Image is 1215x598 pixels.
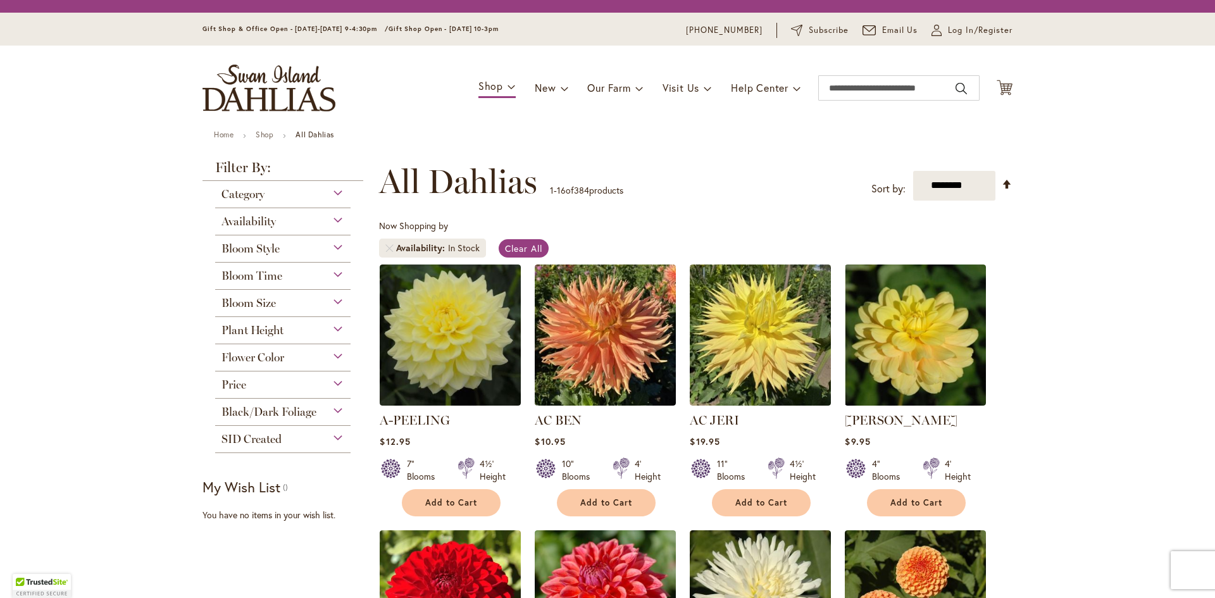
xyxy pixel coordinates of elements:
a: A-Peeling [380,396,521,408]
p: - of products [550,180,623,201]
span: $10.95 [535,435,565,447]
img: AHOY MATEY [845,265,986,406]
img: A-Peeling [380,265,521,406]
a: AHOY MATEY [845,396,986,408]
span: Flower Color [221,351,284,364]
span: Clear All [505,242,542,254]
button: Add to Cart [402,489,501,516]
label: Sort by: [871,177,906,201]
a: store logo [202,65,335,111]
span: Email Us [882,24,918,37]
a: [PHONE_NUMBER] [686,24,763,37]
span: Category [221,187,265,201]
span: Bloom Time [221,269,282,283]
strong: Filter By: [202,161,363,181]
span: All Dahlias [379,163,537,201]
span: $9.95 [845,435,870,447]
a: AC JERI [690,413,739,428]
span: 16 [557,184,566,196]
span: Help Center [731,81,788,94]
div: 4" Blooms [872,458,907,483]
a: Subscribe [791,24,849,37]
span: SID Created [221,432,282,446]
button: Search [956,78,967,99]
span: Price [221,378,246,392]
a: AC BEN [535,396,676,408]
div: In Stock [448,242,480,254]
span: Our Farm [587,81,630,94]
a: Home [214,130,234,139]
span: Now Shopping by [379,220,448,232]
span: Visit Us [663,81,699,94]
a: Shop [256,130,273,139]
span: Shop [478,79,503,92]
span: Availability [396,242,448,254]
img: AC BEN [535,265,676,406]
button: Add to Cart [557,489,656,516]
div: 7" Blooms [407,458,442,483]
a: AC Jeri [690,396,831,408]
span: Bloom Size [221,296,276,310]
a: Clear All [499,239,549,258]
span: $19.95 [690,435,720,447]
span: Add to Cart [735,497,787,508]
div: 10" Blooms [562,458,597,483]
strong: My Wish List [202,478,280,496]
a: Remove Availability In Stock [385,244,393,252]
img: AC Jeri [690,265,831,406]
div: TrustedSite Certified [13,574,71,598]
span: Log In/Register [948,24,1012,37]
span: Gift Shop Open - [DATE] 10-3pm [389,25,499,33]
span: Subscribe [809,24,849,37]
a: A-PEELING [380,413,450,428]
div: 11" Blooms [717,458,752,483]
a: Log In/Register [931,24,1012,37]
span: $12.95 [380,435,410,447]
a: Email Us [863,24,918,37]
a: AC BEN [535,413,582,428]
span: Add to Cart [580,497,632,508]
span: New [535,81,556,94]
div: 4½' Height [480,458,506,483]
span: Gift Shop & Office Open - [DATE]-[DATE] 9-4:30pm / [202,25,389,33]
span: Add to Cart [890,497,942,508]
div: You have no items in your wish list. [202,509,371,521]
span: Availability [221,215,276,228]
button: Add to Cart [712,489,811,516]
span: 1 [550,184,554,196]
span: Bloom Style [221,242,280,256]
span: Plant Height [221,323,283,337]
div: 4' Height [945,458,971,483]
span: 384 [574,184,589,196]
button: Add to Cart [867,489,966,516]
div: 4½' Height [790,458,816,483]
a: [PERSON_NAME] [845,413,957,428]
span: Add to Cart [425,497,477,508]
div: 4' Height [635,458,661,483]
strong: All Dahlias [296,130,334,139]
span: Black/Dark Foliage [221,405,316,419]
